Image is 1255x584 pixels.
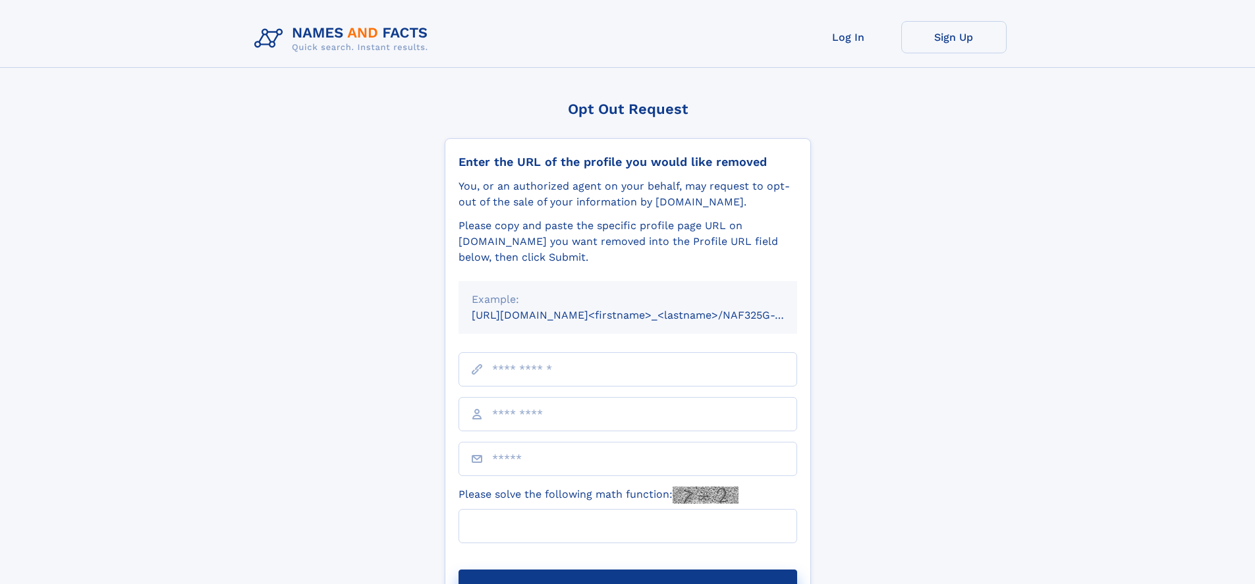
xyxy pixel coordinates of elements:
[445,101,811,117] div: Opt Out Request
[459,487,739,504] label: Please solve the following math function:
[901,21,1007,53] a: Sign Up
[459,155,797,169] div: Enter the URL of the profile you would like removed
[459,218,797,265] div: Please copy and paste the specific profile page URL on [DOMAIN_NAME] you want removed into the Pr...
[249,21,439,57] img: Logo Names and Facts
[472,292,784,307] div: Example:
[459,178,797,210] div: You, or an authorized agent on your behalf, may request to opt-out of the sale of your informatio...
[796,21,901,53] a: Log In
[472,309,822,321] small: [URL][DOMAIN_NAME]<firstname>_<lastname>/NAF325G-xxxxxxxx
